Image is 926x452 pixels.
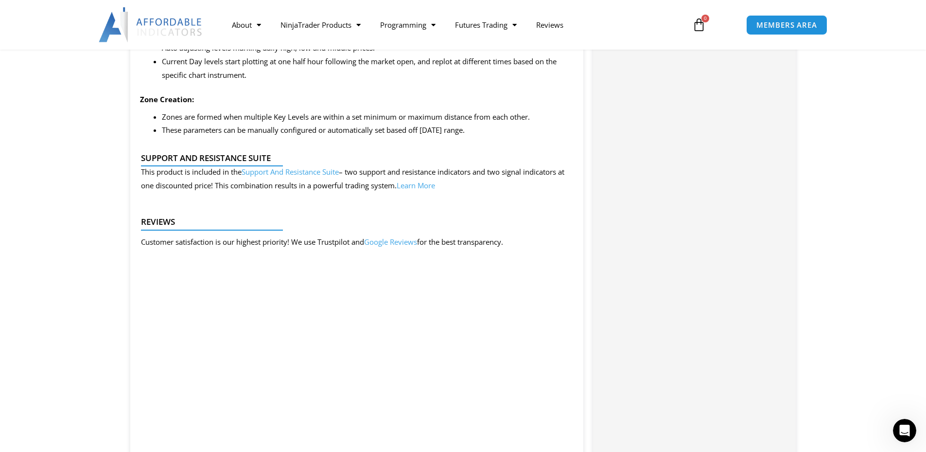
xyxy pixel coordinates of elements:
[370,14,445,36] a: Programming
[526,14,573,36] a: Reviews
[242,167,339,177] a: Support And Resistance Suite
[893,419,916,442] iframe: Intercom live chat
[445,14,526,36] a: Futures Trading
[756,21,817,29] span: MEMBERS AREA
[222,14,681,36] nav: Menu
[746,15,827,35] a: MEMBERS AREA
[162,110,574,124] li: Zones are formed when multiple Key Levels are within a set minimum or maximum distance from each ...
[99,7,203,42] img: LogoAI | Affordable Indicators – NinjaTrader
[364,237,417,247] a: Google Reviews
[678,11,720,39] a: 0
[140,94,194,104] strong: Zone Creation:
[141,235,503,249] p: Customer satisfaction is our highest priority! We use Trustpilot and for the best transparency.
[701,15,709,22] span: 0
[162,124,574,137] li: These parameters can be manually configured or automatically set based off [DATE] range.
[141,217,565,227] h4: Reviews
[162,55,574,82] li: Current Day levels start plotting at one half hour following the market open, and replot at diffe...
[397,181,435,190] a: Learn More
[271,14,370,36] a: NinjaTrader Products
[141,165,565,193] p: This product is included in the – two support and resistance indicators and two signal indicators...
[141,153,565,163] h4: Support and Resistance Suite
[222,14,271,36] a: About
